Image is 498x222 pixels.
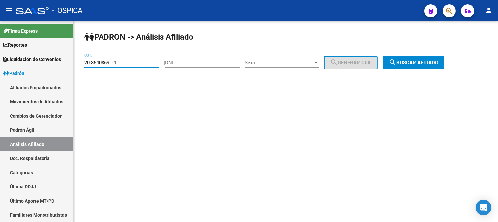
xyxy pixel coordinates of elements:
mat-icon: search [330,58,338,66]
button: Generar CUIL [324,56,378,69]
strong: PADRON -> Análisis Afiliado [84,32,193,42]
mat-icon: person [485,6,493,14]
span: Firma Express [3,27,38,35]
mat-icon: search [389,58,396,66]
span: - OSPICA [52,3,82,18]
span: Padrón [3,70,24,77]
span: Reportes [3,42,27,49]
span: Buscar afiliado [389,60,438,66]
span: Liquidación de Convenios [3,56,61,63]
mat-icon: menu [5,6,13,14]
div: Open Intercom Messenger [476,200,491,215]
button: Buscar afiliado [383,56,444,69]
div: | [164,60,383,66]
span: Generar CUIL [330,60,372,66]
span: Sexo [245,60,313,66]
